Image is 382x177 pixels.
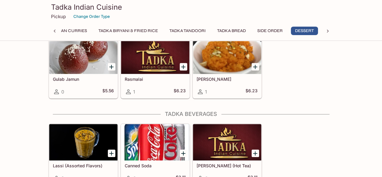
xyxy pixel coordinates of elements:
[51,2,331,12] h3: Tadka Indian Cuisine
[49,124,117,160] div: Lassi (Assorted Flavors)
[246,88,258,95] h5: $6.23
[51,14,66,19] p: Pickup
[71,12,113,21] button: Change Order Type
[166,27,209,35] button: Tadka Tandoori
[108,149,115,157] button: Add Lassi (Assorted Flavors)
[252,149,259,157] button: Add Masala Chai (Hot Tea)
[121,38,189,74] div: Rasmalai
[252,63,259,70] button: Add Gajar Haluwa
[197,163,258,168] h5: [PERSON_NAME] (Hot Tea)
[121,124,189,160] div: Canned Soda
[125,163,186,168] h5: Canned Soda
[193,124,261,160] div: Masala Chai (Hot Tea)
[108,63,115,70] button: Add Gulab Jamun
[180,63,187,70] button: Add Rasmalai
[61,89,64,95] span: 0
[49,111,334,117] h4: Tadka Beverages
[49,37,118,98] a: Gulab Jamun0$5.56
[125,77,186,82] h5: Rasmalai
[102,88,114,95] h5: $5.56
[193,38,261,74] div: Gajar Haluwa
[197,77,258,82] h5: [PERSON_NAME]
[180,149,187,157] button: Add Canned Soda
[214,27,249,35] button: Tadka Bread
[205,89,207,95] span: 1
[53,163,114,168] h5: Lassi (Assorted Flavors)
[193,37,262,98] a: [PERSON_NAME]1$6.23
[133,89,135,95] span: 1
[49,38,117,74] div: Gulab Jamun
[95,27,161,35] button: Tadka Biryani & Fried Rice
[121,37,190,98] a: Rasmalai1$6.23
[53,77,114,82] h5: Gulab Jamun
[254,27,286,35] button: Side Order
[291,27,318,35] button: Dessert
[174,88,186,95] h5: $6.23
